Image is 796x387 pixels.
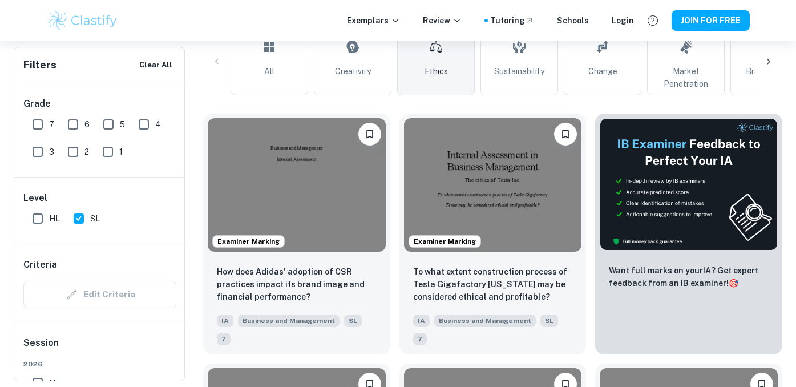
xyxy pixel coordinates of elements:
[413,315,430,327] span: IA
[23,97,176,111] h6: Grade
[652,65,720,90] span: Market Penetration
[612,14,634,27] a: Login
[238,315,340,327] span: Business and Management
[344,315,362,327] span: SL
[404,118,582,252] img: Business and Management IA example thumbnail: To what extent construction process of T
[264,65,274,78] span: All
[49,118,54,131] span: 7
[746,65,793,78] span: Brand Image
[136,57,175,74] button: Clear All
[23,191,176,205] h6: Level
[490,14,534,27] a: Tutoring
[413,265,573,303] p: To what extent construction process of Tesla Gigafactory Texas may be considered ethical and prof...
[49,212,60,225] span: HL
[557,14,589,27] a: Schools
[540,315,558,327] span: SL
[119,146,123,158] span: 1
[23,359,176,369] span: 2026
[399,114,587,354] a: Examiner MarkingPlease log in to bookmark exemplarsTo what extent construction process of Tesla G...
[434,315,536,327] span: Business and Management
[413,333,427,345] span: 7
[208,118,386,252] img: Business and Management IA example thumbnail: How does Adidas' adoption of CSR practic
[23,281,176,308] div: Criteria filters are unavailable when searching by topic
[423,14,462,27] p: Review
[49,146,54,158] span: 3
[90,212,100,225] span: SL
[155,118,161,131] span: 4
[217,315,233,327] span: IA
[409,236,480,247] span: Examiner Marking
[729,279,738,288] span: 🎯
[672,10,750,31] button: JOIN FOR FREE
[358,123,381,146] button: Please log in to bookmark exemplars
[494,65,544,78] span: Sustainability
[84,146,89,158] span: 2
[120,118,125,131] span: 5
[23,258,57,272] h6: Criteria
[643,11,662,30] button: Help and Feedback
[425,65,448,78] span: Ethics
[84,118,90,131] span: 6
[23,336,176,359] h6: Session
[47,9,119,32] img: Clastify logo
[217,265,377,303] p: How does Adidas' adoption of CSR practices impact its brand image and financial performance?
[23,57,56,73] h6: Filters
[588,65,617,78] span: Change
[213,236,284,247] span: Examiner Marking
[203,114,390,354] a: Examiner MarkingPlease log in to bookmark exemplarsHow does Adidas' adoption of CSR practices imp...
[347,14,400,27] p: Exemplars
[335,65,371,78] span: Creativity
[609,264,769,289] p: Want full marks on your IA ? Get expert feedback from an IB examiner!
[554,123,577,146] button: Please log in to bookmark exemplars
[600,118,778,251] img: Thumbnail
[217,333,231,345] span: 7
[595,114,782,354] a: ThumbnailWant full marks on yourIA? Get expert feedback from an IB examiner!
